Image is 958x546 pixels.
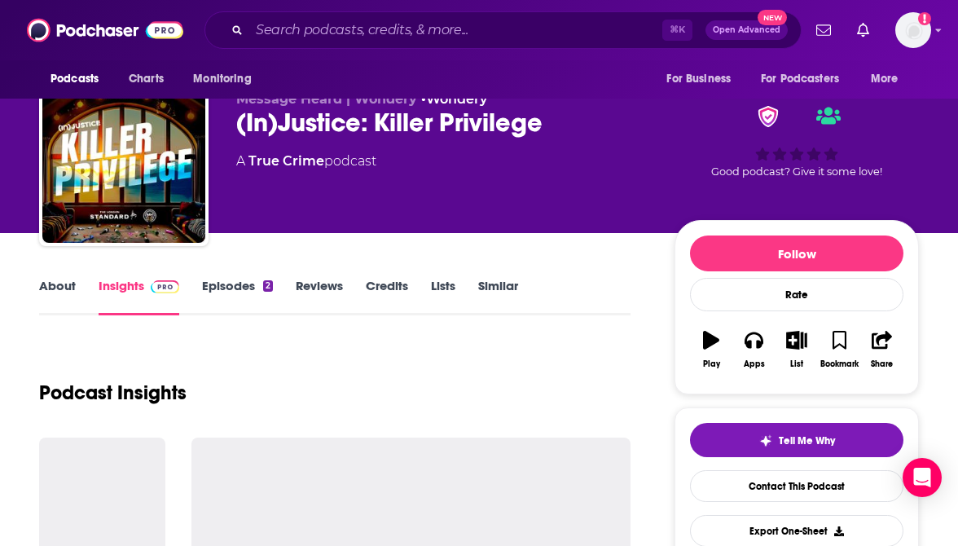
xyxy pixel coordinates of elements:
div: Search podcasts, credits, & more... [204,11,802,49]
span: • [421,91,487,107]
a: Contact This Podcast [690,470,903,502]
div: 2 [263,280,273,292]
span: New [758,10,787,25]
img: Podchaser Pro [151,280,179,293]
a: Similar [478,278,518,315]
span: Tell Me Why [779,434,835,447]
div: Open Intercom Messenger [903,458,942,497]
div: Share [871,359,893,369]
span: Message Heard | Wondery [236,91,417,107]
a: Charts [118,64,174,95]
span: Monitoring [193,68,251,90]
a: InsightsPodchaser Pro [99,278,179,315]
span: For Business [666,68,731,90]
span: Podcasts [51,68,99,90]
button: Play [690,320,732,379]
img: tell me why sparkle [759,434,772,447]
span: More [871,68,899,90]
span: Logged in as AtriaBooks [895,12,931,48]
h1: Podcast Insights [39,381,187,405]
button: Share [861,320,903,379]
button: Bookmark [818,320,860,379]
button: Apps [732,320,775,379]
div: verified BadgeGood podcast? Give it some love! [675,91,919,192]
img: Podchaser - Follow, Share and Rate Podcasts [27,15,183,46]
button: Show profile menu [895,12,931,48]
img: (In)Justice: Killer Privilege [42,80,205,243]
button: Open AdvancedNew [705,20,788,40]
div: Apps [744,359,765,369]
div: A podcast [236,152,376,171]
span: ⌘ K [662,20,692,41]
button: tell me why sparkleTell Me Why [690,423,903,457]
a: True Crime [248,153,324,169]
span: Charts [129,68,164,90]
a: Show notifications dropdown [810,16,837,44]
a: Reviews [296,278,343,315]
a: Episodes2 [202,278,273,315]
span: Open Advanced [713,26,780,34]
div: Bookmark [820,359,859,369]
span: For Podcasters [761,68,839,90]
a: About [39,278,76,315]
span: Good podcast? Give it some love! [711,165,882,178]
a: Credits [366,278,408,315]
button: List [776,320,818,379]
input: Search podcasts, credits, & more... [249,17,662,43]
img: verified Badge [753,106,784,127]
button: open menu [750,64,863,95]
button: open menu [39,64,120,95]
a: Wondery [426,91,487,107]
img: User Profile [895,12,931,48]
div: List [790,359,803,369]
button: open menu [859,64,919,95]
svg: Add a profile image [918,12,931,25]
a: Lists [431,278,455,315]
div: Rate [690,278,903,311]
button: Follow [690,236,903,271]
button: open menu [655,64,751,95]
div: Play [703,359,720,369]
button: open menu [182,64,272,95]
a: Show notifications dropdown [850,16,876,44]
